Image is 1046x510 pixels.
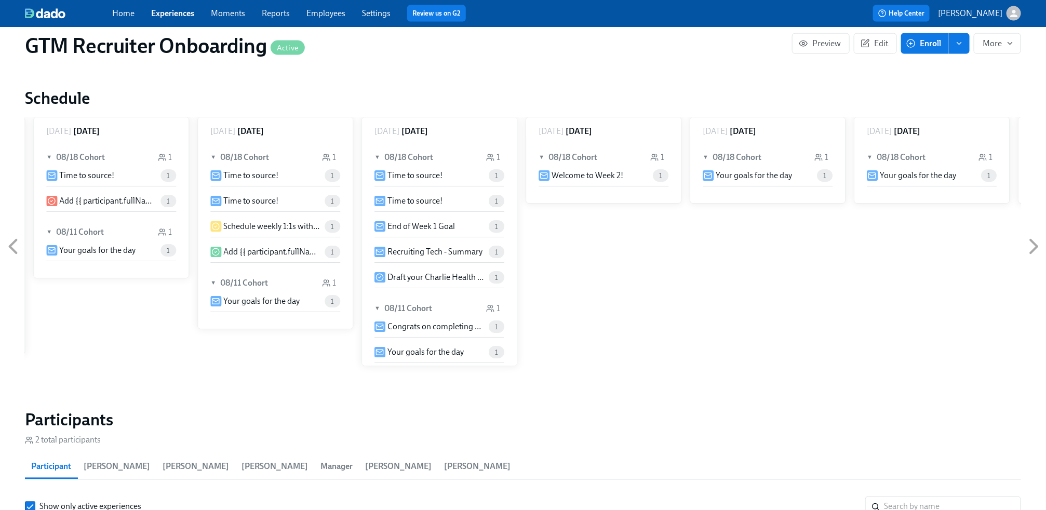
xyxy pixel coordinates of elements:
[539,126,564,137] p: [DATE]
[489,274,504,281] span: 1
[489,248,504,256] span: 1
[489,172,504,180] span: 1
[949,33,970,54] button: enroll
[730,126,756,137] h6: [DATE]
[160,247,176,254] span: 1
[412,8,461,19] a: Review us on G2
[486,152,500,163] div: 1
[46,226,53,238] span: ▼
[160,197,176,205] span: 1
[210,126,235,137] p: [DATE]
[880,170,956,181] p: Your goals for the day
[387,195,442,207] p: Time to source!
[73,126,100,137] h6: [DATE]
[220,277,268,289] h6: 08/11 Cohort
[489,323,504,331] span: 1
[489,197,504,205] span: 1
[981,172,997,180] span: 1
[46,126,71,137] p: [DATE]
[237,126,264,137] h6: [DATE]
[25,8,112,19] a: dado
[59,170,114,181] p: Time to source!
[271,44,305,52] span: Active
[792,33,850,54] button: Preview
[365,460,432,474] span: [PERSON_NAME]
[444,460,511,474] span: [PERSON_NAME]
[211,8,245,18] a: Moments
[163,460,229,474] span: [PERSON_NAME]
[878,8,924,19] span: Help Center
[374,152,382,163] span: ▼
[56,152,105,163] h6: 08/18 Cohort
[151,8,194,18] a: Experiences
[56,226,104,238] h6: 08/11 Cohort
[306,8,345,18] a: Employees
[223,246,320,258] p: Add {{ participant.fullName }} to Monthly All Hands
[716,170,792,181] p: Your goals for the day
[223,221,320,232] p: Schedule weekly 1:1s with {{ participant.fullName }}
[974,33,1021,54] button: More
[325,197,340,205] span: 1
[566,126,592,137] h6: [DATE]
[486,303,500,314] div: 1
[387,346,464,358] p: Your goals for the day
[703,152,710,163] span: ▼
[908,38,941,49] span: Enroll
[210,277,218,289] span: ▼
[650,152,664,163] div: 1
[387,170,442,181] p: Time to source!
[158,152,172,163] div: 1
[938,8,1002,19] p: [PERSON_NAME]
[863,38,888,49] span: Edit
[384,303,432,314] h6: 08/11 Cohort
[59,245,136,256] p: Your goals for the day
[978,152,993,163] div: 1
[713,152,761,163] h6: 08/18 Cohort
[325,298,340,305] span: 1
[867,126,892,137] p: [DATE]
[901,33,949,54] button: Enroll
[873,5,930,22] button: Help Center
[384,152,433,163] h6: 08/18 Cohort
[325,248,340,256] span: 1
[817,172,833,180] span: 1
[387,246,482,258] p: Recruiting Tech - Summary
[160,172,176,180] span: 1
[854,33,897,54] button: Edit
[320,460,353,474] span: Manager
[801,38,841,49] span: Preview
[223,296,300,307] p: Your goals for the day
[703,126,728,137] p: [DATE]
[25,8,65,19] img: dado
[210,152,218,163] span: ▼
[387,272,485,283] p: Draft your Charlie Health Pitch
[983,38,1012,49] span: More
[362,8,391,18] a: Settings
[25,410,1021,431] h2: Participants
[223,195,278,207] p: Time to source!
[374,303,382,314] span: ▼
[322,152,336,163] div: 1
[548,152,597,163] h6: 08/18 Cohort
[84,460,150,474] span: [PERSON_NAME]
[242,460,308,474] span: [PERSON_NAME]
[387,321,485,332] p: Congrats on completing Week 2!
[322,277,336,289] div: 1
[223,170,278,181] p: Time to source!
[877,152,926,163] h6: 08/18 Cohort
[25,435,101,446] div: 2 total participants
[158,226,172,238] div: 1
[31,460,71,474] span: Participant
[325,172,340,180] span: 1
[374,126,399,137] p: [DATE]
[489,348,504,356] span: 1
[894,126,920,137] h6: [DATE]
[387,221,455,232] p: End of Week 1 Goal
[112,8,135,18] a: Home
[46,152,53,163] span: ▼
[59,195,156,207] p: Add {{ participant.fullName }} to 1:1 list
[552,170,623,181] p: Welcome to Week 2!
[220,152,269,163] h6: 08/18 Cohort
[938,6,1021,21] button: [PERSON_NAME]
[539,152,546,163] span: ▼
